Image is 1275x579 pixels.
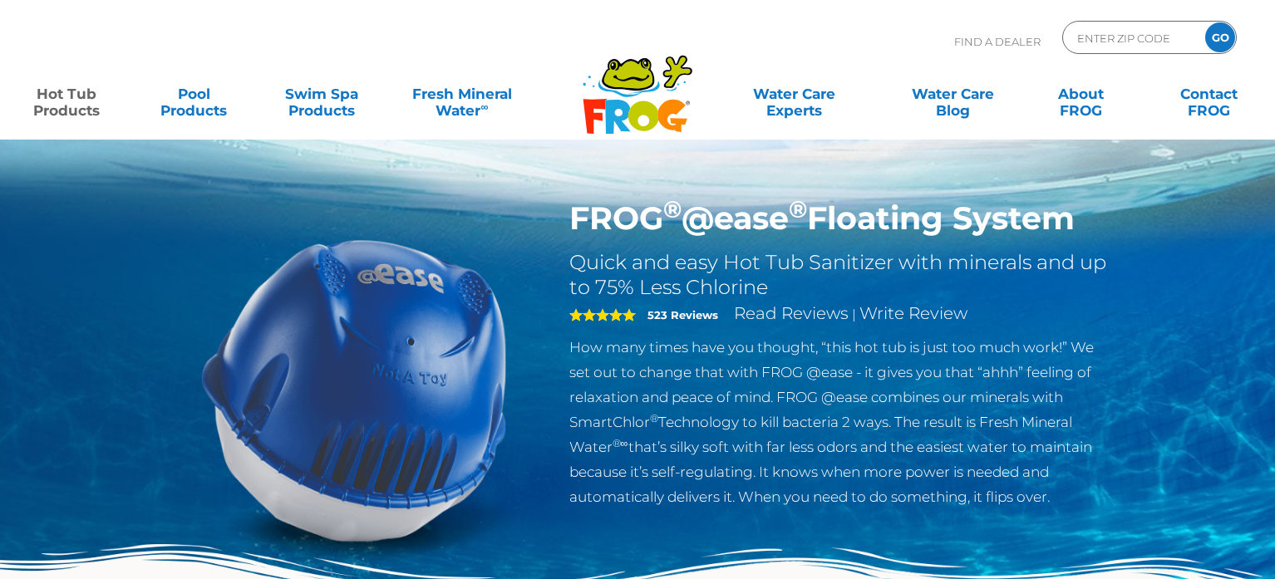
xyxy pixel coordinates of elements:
[859,303,967,323] a: Write Review
[574,33,701,135] img: Frog Products Logo
[954,21,1041,62] p: Find A Dealer
[650,412,658,424] sup: ®
[647,308,718,321] strong: 523 Reviews
[613,437,628,449] sup: ®∞
[145,77,244,110] a: PoolProducts
[569,308,636,321] span: 5
[17,77,116,110] a: Hot TubProducts
[1031,77,1131,110] a: AboutFROG
[400,77,524,110] a: Fresh MineralWater∞
[789,194,807,223] sup: ®
[852,307,856,322] span: |
[1205,22,1235,52] input: GO
[663,194,682,223] sup: ®
[569,199,1112,238] h1: FROG @ease Floating System
[569,250,1112,300] h2: Quick and easy Hot Tub Sanitizer with minerals and up to 75% Less Chlorine
[1159,77,1258,110] a: ContactFROG
[903,77,1003,110] a: Water CareBlog
[272,77,372,110] a: Swim SpaProducts
[734,303,849,323] a: Read Reviews
[569,335,1112,509] p: How many times have you thought, “this hot tub is just too much work!” We set out to change that ...
[480,101,488,113] sup: ∞
[714,77,875,110] a: Water CareExperts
